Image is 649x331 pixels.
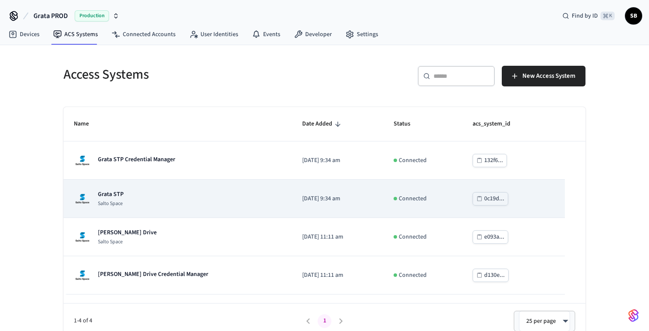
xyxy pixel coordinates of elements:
[98,190,124,199] p: Grata STP
[473,154,507,167] button: 132f6...
[302,233,373,242] p: [DATE] 11:11 am
[302,156,373,165] p: [DATE] 9:34 am
[74,152,91,169] img: Salto Space Logo
[473,117,522,131] span: acs_system_id
[484,193,504,204] div: 0c19d...
[2,27,46,42] a: Devices
[572,12,598,20] span: Find by ID
[399,156,427,165] p: Connected
[600,12,615,20] span: ⌘ K
[484,270,505,281] div: d130e...
[399,271,427,280] p: Connected
[626,8,641,24] span: SB
[555,8,622,24] div: Find by ID⌘ K
[33,11,68,21] span: Grata PROD
[399,194,427,203] p: Connected
[98,155,175,164] p: Grata STP Credential Manager
[473,192,508,205] button: 0c19d...
[64,66,319,83] h5: Access Systems
[484,232,504,242] div: e093a...
[46,27,105,42] a: ACS Systems
[98,228,157,237] p: [PERSON_NAME] Drive
[339,27,385,42] a: Settings
[394,117,422,131] span: Status
[628,309,639,322] img: SeamLogoGradient.69752ec5.svg
[287,27,339,42] a: Developer
[98,200,124,207] p: Salto Space
[302,117,343,131] span: Date Added
[98,270,208,279] p: [PERSON_NAME] Drive Credential Manager
[302,271,373,280] p: [DATE] 11:11 am
[484,155,503,166] div: 132f6...
[318,314,331,328] button: page 1
[399,233,427,242] p: Connected
[74,316,300,325] span: 1-4 of 4
[182,27,245,42] a: User Identities
[98,239,157,245] p: Salto Space
[300,314,349,328] nav: pagination navigation
[74,117,100,131] span: Name
[473,269,509,282] button: d130e...
[74,228,91,245] img: Salto Space Logo
[245,27,287,42] a: Events
[74,267,91,284] img: Salto Space Logo
[473,230,508,244] button: e093a...
[302,194,373,203] p: [DATE] 9:34 am
[625,7,642,25] button: SB
[75,10,109,21] span: Production
[522,70,575,82] span: New Access System
[105,27,182,42] a: Connected Accounts
[502,66,585,86] button: New Access System
[64,107,585,294] table: sticky table
[74,190,91,207] img: Salto Space Logo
